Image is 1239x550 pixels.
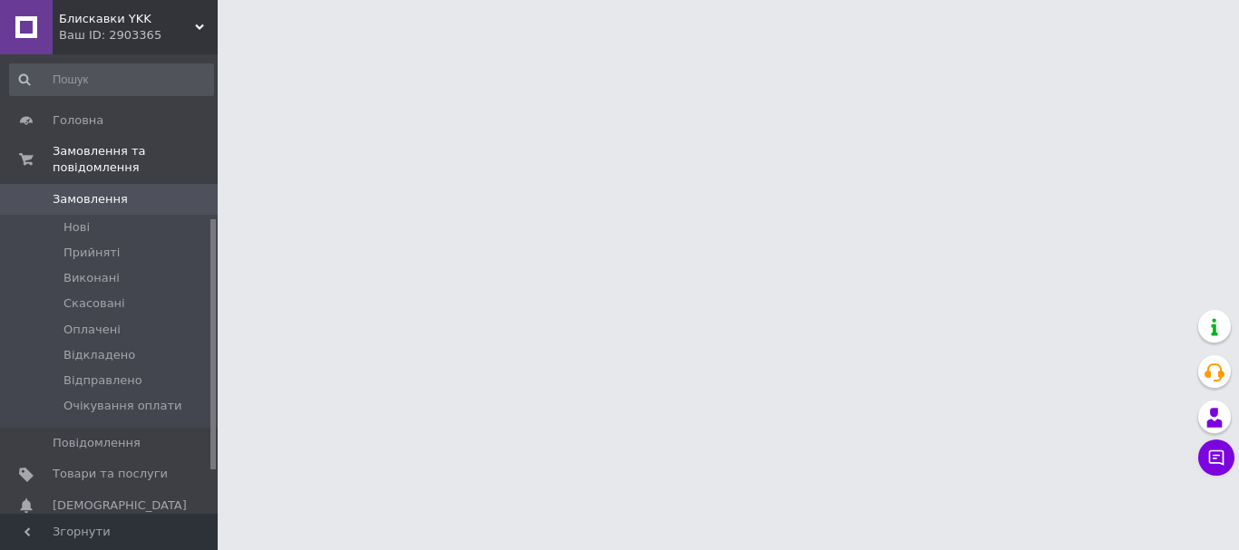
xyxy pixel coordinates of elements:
span: Відкладено [63,347,135,363]
span: Блискавки YKK [59,11,195,27]
span: Відправлено [63,372,142,389]
span: Нові [63,219,90,236]
span: Виконані [63,270,120,286]
span: Очікування оплати [63,398,181,414]
span: Прийняті [63,245,120,261]
span: Товари та послуги [53,466,168,482]
span: Повідомлення [53,435,141,451]
button: Чат з покупцем [1198,439,1234,476]
span: Оплачені [63,322,121,338]
span: Замовлення [53,191,128,207]
span: [DEMOGRAPHIC_DATA] [53,497,187,514]
span: Скасовані [63,295,125,312]
span: Замовлення та повідомлення [53,143,218,176]
div: Ваш ID: 2903365 [59,27,218,43]
input: Пошук [9,63,214,96]
span: Головна [53,112,103,129]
